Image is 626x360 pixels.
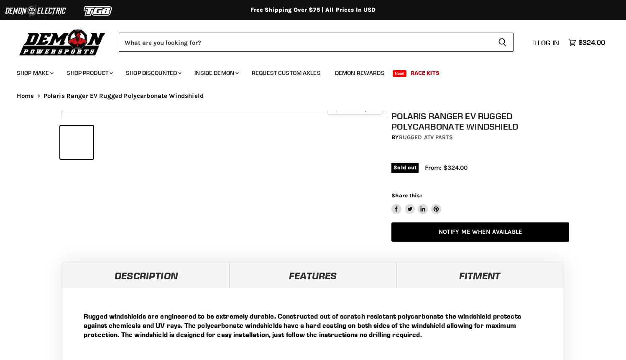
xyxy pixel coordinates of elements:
[10,64,59,82] a: Shop Make
[63,263,230,288] a: Description
[391,111,569,132] h1: Polaris Ranger EV Rugged Polycarbonate Windshield
[396,263,563,288] a: Fitment
[10,61,603,82] ul: Main menu
[564,36,609,49] a: $324.00
[329,64,391,82] a: Demon Rewards
[188,64,244,82] a: Inside Demon
[17,27,108,57] img: Demon Powersports
[391,192,441,214] aside: Share this:
[530,39,564,46] a: Log in
[230,263,396,288] a: Features
[84,311,542,339] p: Rugged windshields are engineered to be extremely durable. Constructed out of scratch resistant p...
[538,38,559,47] span: Log in
[332,105,378,112] span: Click to expand
[67,3,130,19] img: TGB Logo 2
[391,192,422,199] span: Share this:
[4,3,67,19] img: Demon Electric Logo 2
[43,92,204,100] span: Polaris Ranger EV Rugged Polycarbonate Windshield
[404,64,446,82] a: Race Kits
[120,64,187,82] a: Shop Discounted
[119,33,514,52] form: Product
[578,38,605,46] span: $324.00
[391,133,569,142] div: by
[393,70,407,77] span: New!
[399,134,453,141] a: Rugged ATV Parts
[491,33,514,52] button: Search
[60,64,118,82] a: Shop Product
[17,92,34,100] a: Home
[119,33,491,52] input: Search
[60,126,93,159] button: IMAGE thumbnail
[425,164,468,171] span: From: $324.00
[391,222,569,242] a: Notify Me When Available
[245,64,327,82] a: Request Custom Axles
[391,163,419,172] span: Sold out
